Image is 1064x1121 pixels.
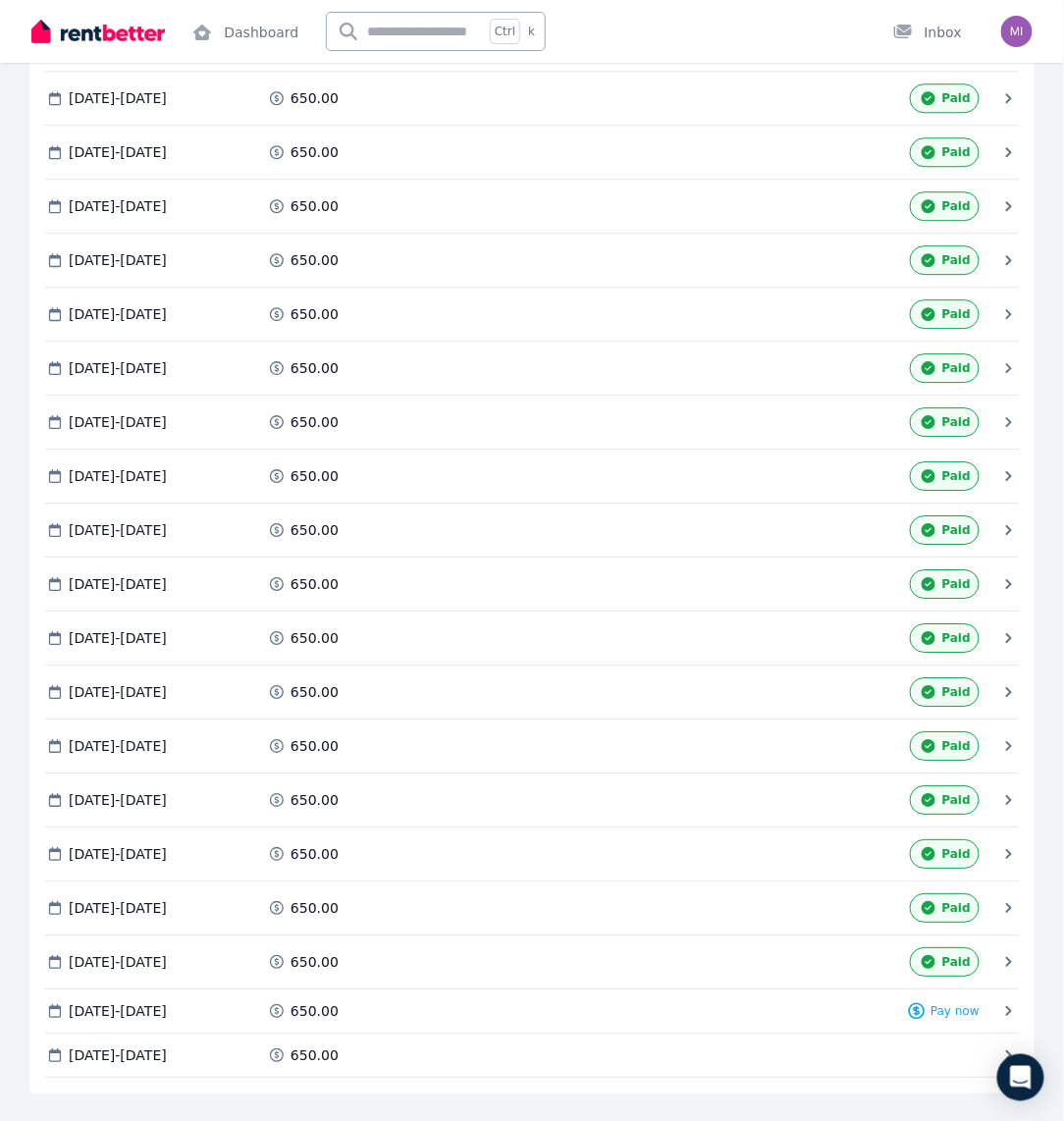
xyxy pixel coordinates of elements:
span: 650.00 [291,1045,339,1065]
span: 650.00 [291,952,339,972]
span: 650.00 [291,574,339,594]
span: [DATE] - [DATE] [69,520,167,540]
span: 650.00 [291,142,339,162]
span: [DATE] - [DATE] [69,628,167,648]
span: 650.00 [291,682,339,702]
span: Paid [942,522,971,538]
span: [DATE] - [DATE] [69,682,167,702]
span: Paid [942,900,971,916]
span: [DATE] - [DATE] [69,358,167,378]
span: [DATE] - [DATE] [69,88,167,108]
span: 650.00 [291,466,339,486]
span: 650.00 [291,304,339,324]
span: 650.00 [291,1001,339,1021]
div: Inbox [893,23,962,42]
span: Pay now [931,1003,980,1019]
span: 650.00 [291,898,339,918]
span: 650.00 [291,250,339,270]
span: Paid [942,576,971,592]
span: Paid [942,954,971,970]
span: 650.00 [291,88,339,108]
span: Paid [942,738,971,754]
span: 650.00 [291,790,339,810]
span: [DATE] - [DATE] [69,898,167,918]
span: 650.00 [291,520,339,540]
img: BTF PROSPERITY PTY LTD [1001,16,1033,47]
span: [DATE] - [DATE] [69,142,167,162]
span: 650.00 [291,628,339,648]
span: Paid [942,90,971,106]
span: [DATE] - [DATE] [69,412,167,432]
span: [DATE] - [DATE] [69,196,167,216]
span: k [528,24,535,39]
span: Paid [942,360,971,376]
span: [DATE] - [DATE] [69,574,167,594]
span: [DATE] - [DATE] [69,736,167,756]
span: Paid [942,306,971,322]
img: RentBetter [31,17,165,46]
span: Paid [942,792,971,808]
div: Open Intercom Messenger [997,1054,1044,1101]
span: [DATE] - [DATE] [69,952,167,972]
span: [DATE] - [DATE] [69,1045,167,1065]
span: [DATE] - [DATE] [69,466,167,486]
span: 650.00 [291,844,339,864]
span: [DATE] - [DATE] [69,844,167,864]
span: 650.00 [291,412,339,432]
span: Paid [942,414,971,430]
span: Paid [942,198,971,214]
span: [DATE] - [DATE] [69,304,167,324]
span: Paid [942,846,971,862]
span: 650.00 [291,736,339,756]
span: 650.00 [291,358,339,378]
span: Paid [942,252,971,268]
span: Paid [942,144,971,160]
span: [DATE] - [DATE] [69,790,167,810]
span: 650.00 [291,196,339,216]
span: Paid [942,630,971,646]
span: Paid [942,468,971,484]
span: [DATE] - [DATE] [69,1001,167,1021]
span: Ctrl [490,19,520,44]
span: Paid [942,684,971,700]
span: [DATE] - [DATE] [69,250,167,270]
